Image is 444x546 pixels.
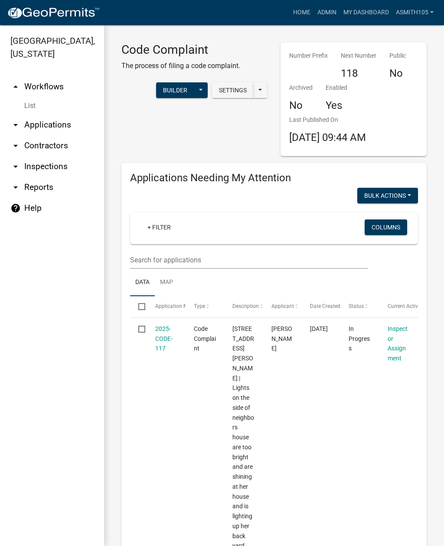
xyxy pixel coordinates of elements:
button: Builder [156,82,194,98]
a: Home [290,4,314,21]
a: asmith105 [392,4,437,21]
span: Status [349,303,364,309]
button: Settings [212,82,254,98]
datatable-header-cell: Type [186,296,224,317]
datatable-header-cell: Description [224,296,263,317]
h4: Applications Needing My Attention [130,172,418,184]
i: help [10,203,21,213]
p: The process of filing a code complaint. [121,61,240,71]
h4: 118 [341,67,376,80]
span: In Progress [349,325,370,352]
span: Stephanie Morris [271,325,292,352]
p: Last Published On [289,115,366,124]
p: Next Number [341,51,376,60]
span: Date Created [310,303,340,309]
span: Application Number [155,303,202,309]
datatable-header-cell: Current Activity [379,296,418,317]
h4: No [389,67,406,80]
span: Applicant [271,303,294,309]
datatable-header-cell: Application Number [147,296,185,317]
p: Public [389,51,406,60]
p: Number Prefix [289,51,328,60]
datatable-header-cell: Date Created [302,296,340,317]
span: [DATE] 09:44 AM [289,131,366,144]
input: Search for applications [130,251,368,269]
button: Columns [365,219,407,235]
span: 08/11/2025 [310,325,328,332]
a: Admin [314,4,340,21]
p: Enabled [326,83,347,92]
p: Archived [289,83,313,92]
h4: Yes [326,99,347,112]
a: + Filter [140,219,178,235]
datatable-header-cell: Select [130,296,147,317]
button: Bulk Actions [357,188,418,203]
datatable-header-cell: Status [340,296,379,317]
a: My Dashboard [340,4,392,21]
span: Current Activity [388,303,424,309]
h4: No [289,99,313,112]
i: arrow_drop_down [10,120,21,130]
span: Code Complaint [194,325,216,352]
span: Description [232,303,259,309]
a: Map [155,269,178,297]
h3: Code Complaint [121,43,240,57]
a: Data [130,269,155,297]
datatable-header-cell: Applicant [263,296,302,317]
i: arrow_drop_up [10,82,21,92]
i: arrow_drop_down [10,141,21,151]
a: 2025-CODE-117 [155,325,173,352]
span: Type [194,303,205,309]
i: arrow_drop_down [10,161,21,172]
a: Inspector Assignment [388,325,408,362]
i: arrow_drop_down [10,182,21,193]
